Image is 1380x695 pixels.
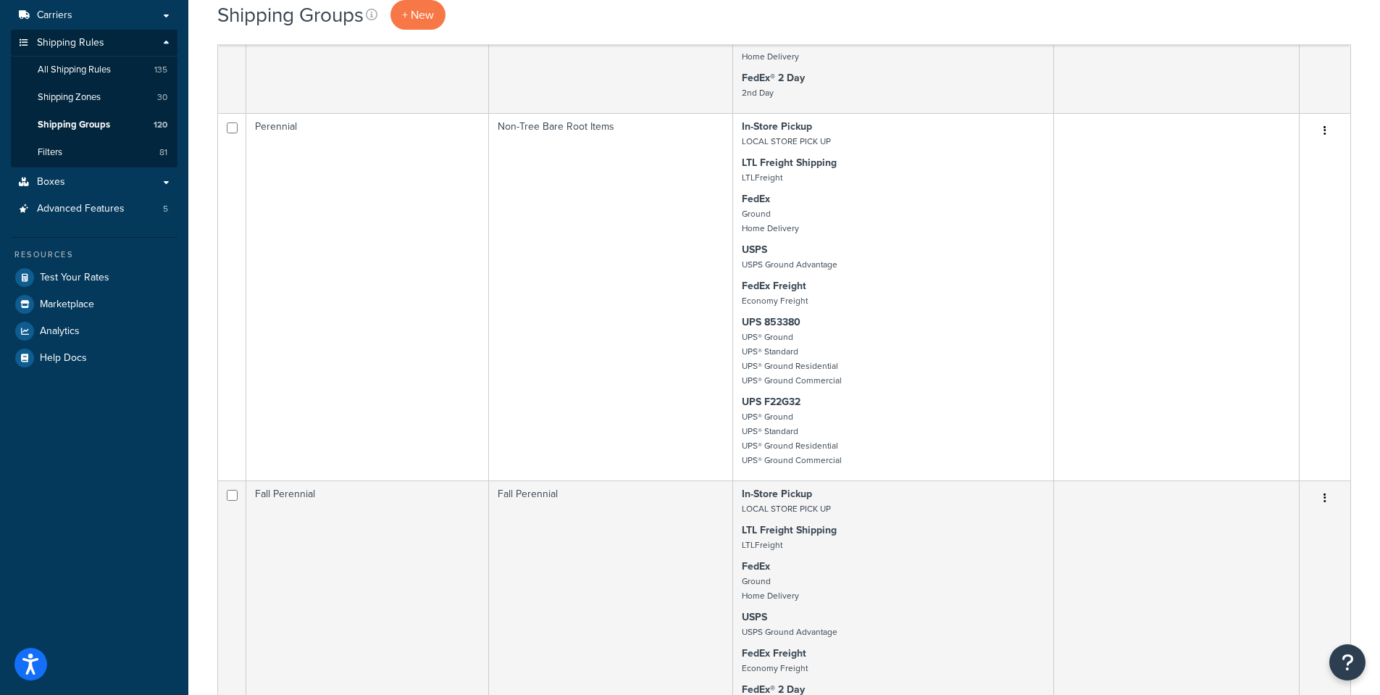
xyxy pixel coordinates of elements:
[11,196,177,222] li: Advanced Features
[11,139,177,166] li: Filters
[489,113,733,480] td: Non-Tree Bare Root Items
[742,646,806,661] strong: FedEx Freight
[11,2,177,29] a: Carriers
[246,113,489,480] td: Perennial
[154,64,167,76] span: 135
[742,278,806,294] strong: FedEx Freight
[37,176,65,188] span: Boxes
[217,1,364,29] h1: Shipping Groups
[11,249,177,261] div: Resources
[11,196,177,222] a: Advanced Features 5
[742,242,767,257] strong: USPS
[742,330,842,387] small: UPS® Ground UPS® Standard UPS® Ground Residential UPS® Ground Commercial
[742,207,799,235] small: Ground Home Delivery
[742,394,800,409] strong: UPS F22G32
[11,318,177,344] a: Analytics
[154,119,167,131] span: 120
[742,70,805,86] strong: FedEx® 2 Day
[11,30,177,167] li: Shipping Rules
[11,57,177,83] li: All Shipping Rules
[159,146,167,159] span: 81
[11,30,177,57] a: Shipping Rules
[742,191,770,207] strong: FedEx
[742,502,831,515] small: LOCAL STORE PICK UP
[742,410,842,467] small: UPS® Ground UPS® Standard UPS® Ground Residential UPS® Ground Commercial
[11,345,177,371] a: Help Docs
[742,625,837,638] small: USPS Ground Advantage
[742,538,782,552] small: LTLFreight
[40,272,109,284] span: Test Your Rates
[11,57,177,83] a: All Shipping Rules 135
[742,486,812,502] strong: In-Store Pickup
[11,84,177,111] a: Shipping Zones 30
[742,135,831,148] small: LOCAL STORE PICK UP
[11,84,177,111] li: Shipping Zones
[742,662,808,675] small: Economy Freight
[38,91,101,104] span: Shipping Zones
[742,86,774,99] small: 2nd Day
[11,139,177,166] a: Filters 81
[11,112,177,138] li: Shipping Groups
[742,575,799,602] small: Ground Home Delivery
[742,36,799,63] small: Ground Home Delivery
[40,299,94,311] span: Marketplace
[11,112,177,138] a: Shipping Groups 120
[11,265,177,291] a: Test Your Rates
[742,155,837,170] strong: LTL Freight Shipping
[742,294,808,307] small: Economy Freight
[402,7,434,23] span: + New
[742,523,837,538] strong: LTL Freight Shipping
[11,169,177,196] a: Boxes
[742,609,767,625] strong: USPS
[1329,644,1366,681] button: Open Resource Center
[37,203,125,215] span: Advanced Features
[163,203,168,215] span: 5
[38,64,111,76] span: All Shipping Rules
[742,559,770,574] strong: FedEx
[37,37,104,49] span: Shipping Rules
[157,91,167,104] span: 30
[742,119,812,134] strong: In-Store Pickup
[37,9,72,22] span: Carriers
[38,119,110,131] span: Shipping Groups
[742,258,837,271] small: USPS Ground Advantage
[40,325,80,338] span: Analytics
[38,146,62,159] span: Filters
[11,291,177,317] a: Marketplace
[742,171,782,184] small: LTLFreight
[742,315,800,330] strong: UPS 853380
[40,352,87,365] span: Help Docs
